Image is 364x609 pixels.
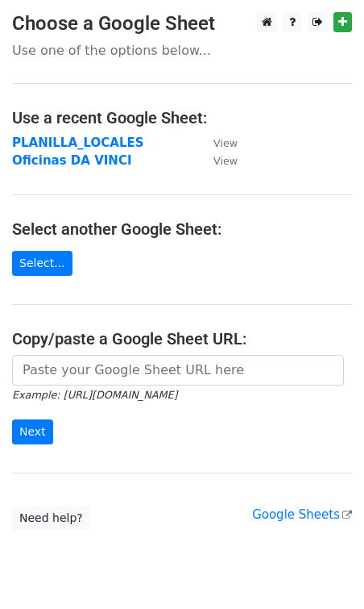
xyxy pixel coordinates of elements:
a: Need help? [12,506,90,531]
a: PLANILLA_LOCALES [12,136,144,150]
small: View [213,155,238,167]
a: View [197,136,238,150]
small: View [213,137,238,149]
a: Google Sheets [252,507,352,522]
h3: Choose a Google Sheet [12,12,352,35]
h4: Copy/paste a Google Sheet URL: [12,329,352,348]
a: Select... [12,251,72,276]
a: Oficinas DA VINCI [12,153,131,168]
h4: Use a recent Google Sheet: [12,108,352,127]
small: Example: [URL][DOMAIN_NAME] [12,389,177,401]
input: Next [12,419,53,444]
h4: Select another Google Sheet: [12,219,352,239]
input: Paste your Google Sheet URL here [12,355,344,386]
a: View [197,153,238,168]
p: Use one of the options below... [12,42,352,59]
